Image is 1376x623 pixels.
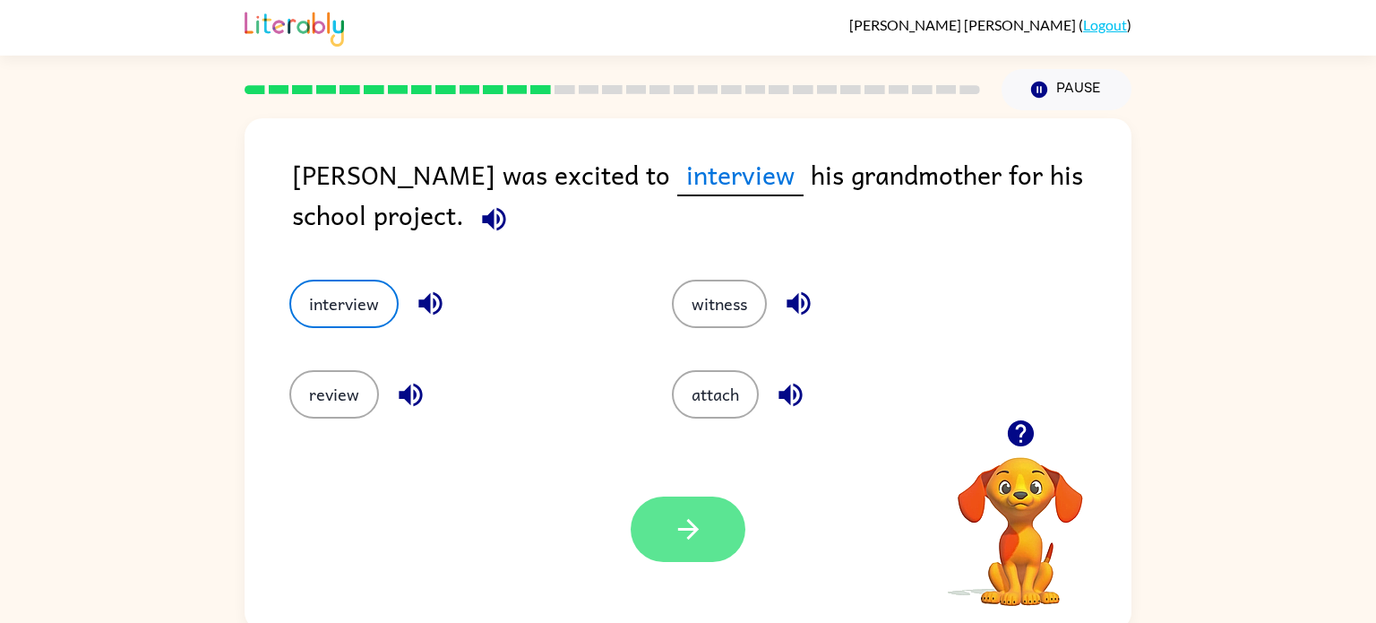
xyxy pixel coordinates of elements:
video: Your browser must support playing .mp4 files to use Literably. Please try using another browser. [931,429,1110,609]
span: interview [677,154,804,196]
button: review [289,370,379,419]
button: attach [672,370,759,419]
span: [PERSON_NAME] [PERSON_NAME] [849,16,1079,33]
button: Pause [1002,69,1131,110]
button: interview [289,280,399,328]
img: Literably [245,7,344,47]
div: ( ) [849,16,1131,33]
a: Logout [1083,16,1127,33]
button: witness [672,280,767,328]
div: [PERSON_NAME] was excited to his grandmother for his school project. [292,154,1131,244]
